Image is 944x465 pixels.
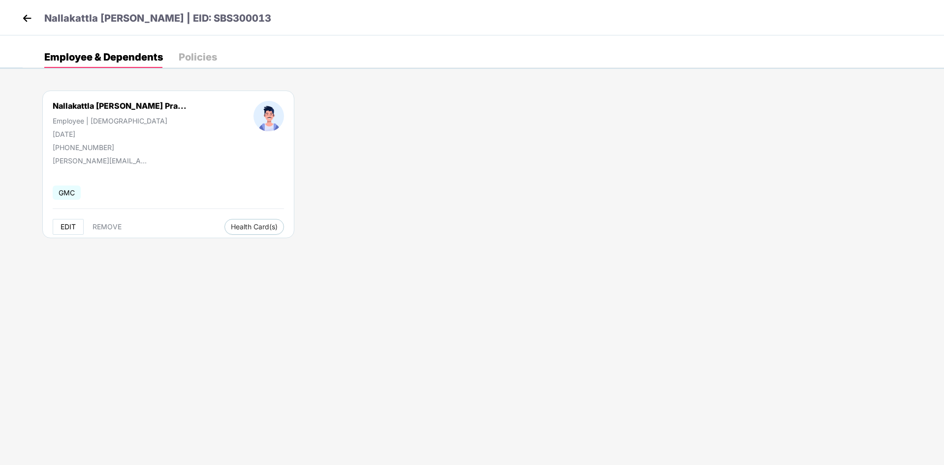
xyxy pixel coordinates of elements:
div: Policies [179,52,217,62]
span: Health Card(s) [231,224,278,229]
p: Nallakattla [PERSON_NAME] | EID: SBS300013 [44,11,271,26]
img: back [20,11,34,26]
div: Nallakattla [PERSON_NAME] Pra... [53,101,187,111]
span: GMC [53,186,81,200]
span: EDIT [61,223,76,231]
button: Health Card(s) [224,219,284,235]
div: Employee & Dependents [44,52,163,62]
button: REMOVE [85,219,129,235]
div: [DATE] [53,130,187,138]
div: [PERSON_NAME][EMAIL_ADDRESS][DOMAIN_NAME] [53,156,151,165]
button: EDIT [53,219,84,235]
span: REMOVE [93,223,122,231]
div: Employee | [DEMOGRAPHIC_DATA] [53,117,187,125]
img: profileImage [253,101,284,131]
div: [PHONE_NUMBER] [53,143,187,152]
